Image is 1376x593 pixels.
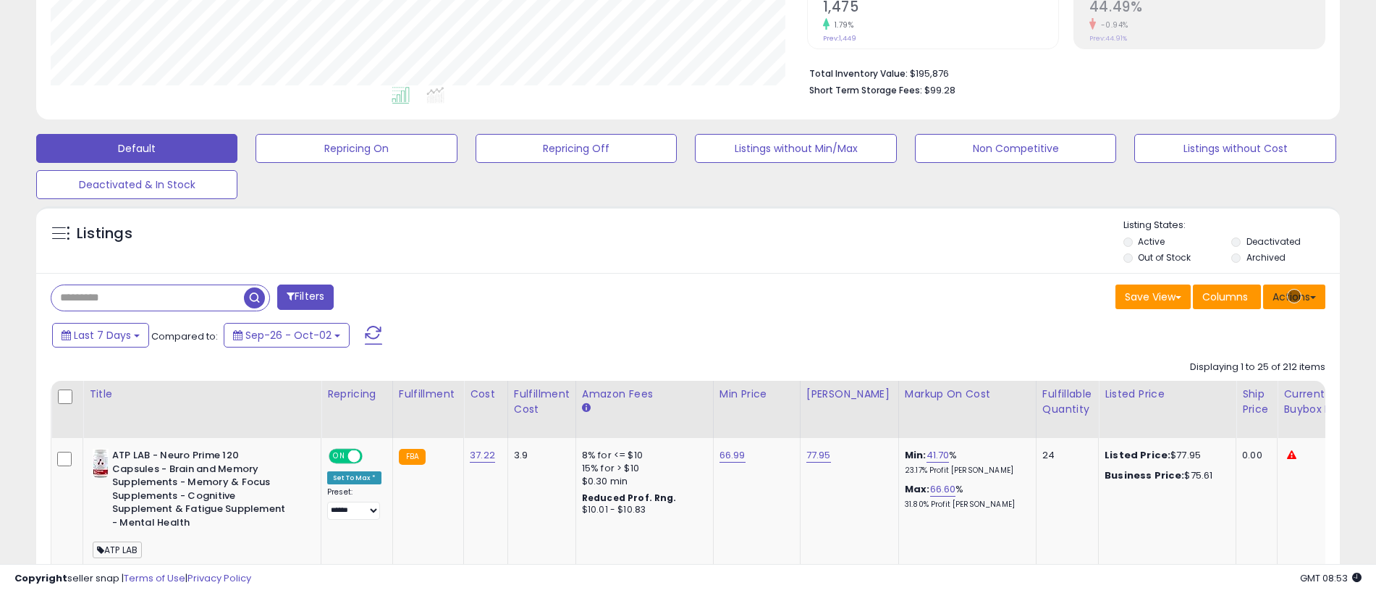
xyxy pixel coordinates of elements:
div: 24 [1042,449,1087,462]
button: Non Competitive [915,134,1116,163]
div: 3.9 [514,449,565,462]
small: -0.94% [1096,20,1128,30]
b: Business Price: [1105,468,1184,482]
label: Archived [1246,251,1286,264]
a: Privacy Policy [187,571,251,585]
div: Cost [470,387,502,402]
div: 8% for <= $10 [582,449,702,462]
li: $195,876 [809,64,1314,81]
th: The percentage added to the cost of goods (COGS) that forms the calculator for Min & Max prices. [898,381,1036,438]
small: Prev: 1,449 [823,34,856,43]
img: 41zyGDy9wDL._SL40_.jpg [93,449,109,478]
button: Repricing On [256,134,457,163]
a: Terms of Use [124,571,185,585]
div: Preset: [327,487,381,520]
b: Max: [905,482,930,496]
p: 31.80% Profit [PERSON_NAME] [905,500,1025,510]
small: FBA [399,449,426,465]
span: 2025-10-10 08:53 GMT [1300,571,1362,585]
div: Min Price [719,387,794,402]
button: Listings without Cost [1134,134,1335,163]
div: Repricing [327,387,387,402]
div: % [905,483,1025,510]
b: Short Term Storage Fees: [809,84,922,96]
a: 66.99 [719,448,746,463]
div: Fulfillment [399,387,457,402]
b: Total Inventory Value: [809,67,908,80]
small: Prev: 44.91% [1089,34,1127,43]
div: Markup on Cost [905,387,1030,402]
div: Title [89,387,315,402]
a: 41.70 [927,448,950,463]
div: Amazon Fees [582,387,707,402]
small: 1.79% [830,20,854,30]
span: OFF [360,450,384,463]
span: Columns [1202,290,1248,304]
div: Ship Price [1242,387,1271,417]
button: Save View [1115,285,1191,309]
p: Listing States: [1123,219,1340,232]
p: 23.17% Profit [PERSON_NAME] [905,466,1025,476]
div: 0.00 [1242,449,1266,462]
label: Out of Stock [1138,251,1191,264]
div: Fulfillment Cost [514,387,570,417]
span: Last 7 Days [74,328,131,342]
div: Fulfillable Quantity [1042,387,1092,417]
button: Actions [1263,285,1325,309]
div: $0.30 min [582,475,702,488]
b: Reduced Prof. Rng. [582,492,677,504]
a: 66.60 [930,482,956,497]
a: 37.22 [470,448,495,463]
small: Amazon Fees. [582,402,591,415]
div: $75.61 [1105,469,1225,482]
div: 15% for > $10 [582,462,702,475]
div: seller snap | | [14,572,251,586]
span: Compared to: [151,329,218,343]
button: Deactivated & In Stock [36,170,237,199]
div: % [905,449,1025,476]
div: Displaying 1 to 25 of 212 items [1190,361,1325,374]
b: ATP LAB - Neuro Prime 120 Capsules - Brain and Memory Supplements - Memory & Focus Supplements - ... [112,449,288,533]
button: Sep-26 - Oct-02 [224,323,350,348]
button: Repricing Off [476,134,677,163]
b: Min: [905,448,927,462]
div: Current Buybox Price [1283,387,1358,417]
div: [PERSON_NAME] [806,387,892,402]
button: Default [36,134,237,163]
span: ATP LAB [93,542,142,558]
button: Last 7 Days [52,323,149,348]
button: Columns [1193,285,1261,309]
span: $99.28 [924,83,955,97]
span: Sep-26 - Oct-02 [245,328,332,342]
button: Filters [277,285,334,310]
b: Listed Price: [1105,448,1170,462]
h5: Listings [77,224,132,244]
div: Set To Max * [327,471,381,484]
button: Listings without Min/Max [695,134,896,163]
strong: Copyright [14,571,67,585]
div: Listed Price [1105,387,1230,402]
a: 77.95 [806,448,831,463]
label: Deactivated [1246,235,1301,248]
span: ON [330,450,348,463]
div: $10.01 - $10.83 [582,504,702,516]
label: Active [1138,235,1165,248]
div: $77.95 [1105,449,1225,462]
